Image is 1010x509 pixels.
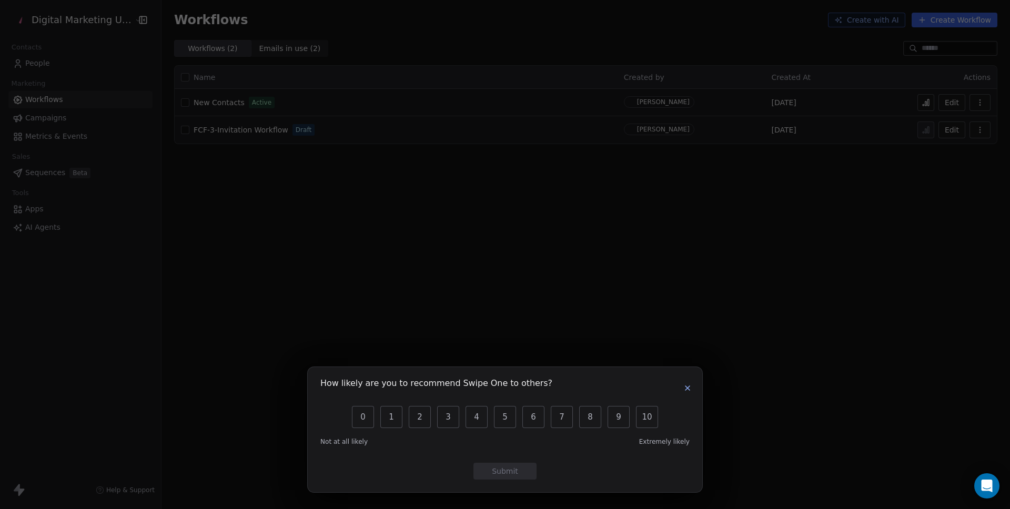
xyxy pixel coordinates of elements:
[522,406,544,428] button: 6
[320,380,552,390] h1: How likely are you to recommend Swipe One to others?
[473,463,537,480] button: Submit
[437,406,459,428] button: 3
[551,406,573,428] button: 7
[380,406,402,428] button: 1
[579,406,601,428] button: 8
[466,406,488,428] button: 4
[608,406,630,428] button: 9
[352,406,374,428] button: 0
[639,437,690,446] span: Extremely likely
[409,406,431,428] button: 2
[636,406,658,428] button: 10
[320,437,368,446] span: Not at all likely
[494,406,516,428] button: 5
